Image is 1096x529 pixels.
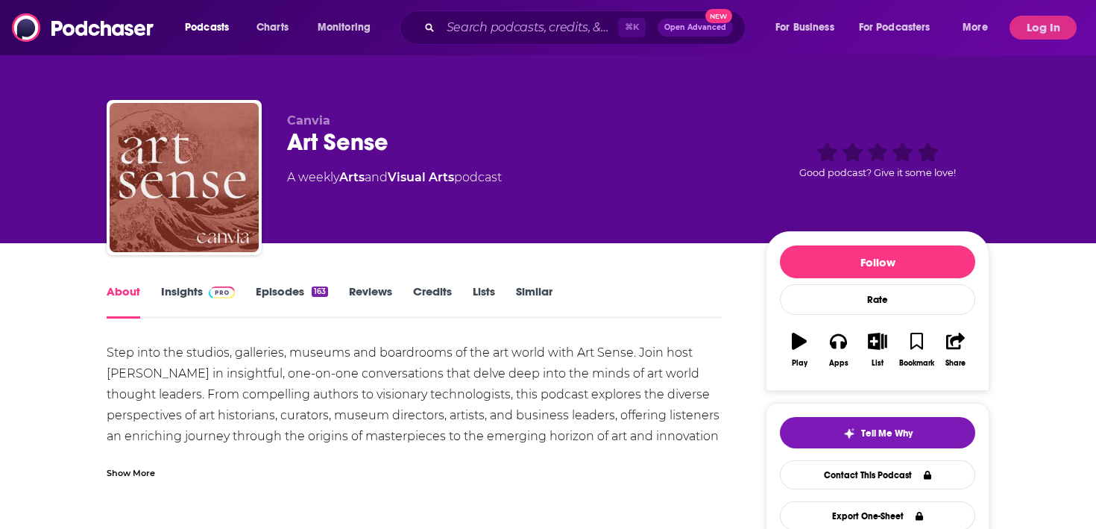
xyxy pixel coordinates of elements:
div: Play [792,359,807,368]
button: open menu [765,16,853,40]
a: Episodes163 [256,284,328,319]
div: Search podcasts, credits, & more... [414,10,760,45]
img: Podchaser - Follow, Share and Rate Podcasts [12,13,155,42]
span: Open Advanced [664,24,726,31]
a: Similar [516,284,552,319]
input: Search podcasts, credits, & more... [441,16,618,40]
button: tell me why sparkleTell Me Why [780,417,975,448]
button: open menu [952,16,1007,40]
div: Bookmark [899,359,934,368]
a: Charts [247,16,297,40]
div: Rate [780,284,975,315]
a: Lists [473,284,495,319]
div: 163 [312,287,328,297]
a: About [107,284,140,319]
button: Play [780,323,819,377]
div: Step into the studios, galleries, museums and boardrooms of the art world with Art Sense. Join ho... [107,342,722,468]
div: Share [945,359,966,368]
button: Share [936,323,975,377]
span: More [963,17,988,38]
div: Good podcast? Give it some love! [766,113,989,206]
span: Canvia [287,113,330,128]
button: List [858,323,897,377]
button: Open AdvancedNew [658,19,733,37]
div: Apps [829,359,848,368]
a: Visual Arts [388,170,454,184]
a: InsightsPodchaser Pro [161,284,235,319]
span: Good podcast? Give it some love! [799,167,956,178]
span: For Business [775,17,834,38]
a: Credits [413,284,452,319]
span: New [705,9,732,23]
span: ⌘ K [618,18,646,37]
div: A weekly podcast [287,169,502,187]
a: Reviews [349,284,392,319]
button: Bookmark [897,323,936,377]
button: open menu [307,16,390,40]
img: Art Sense [110,103,259,252]
span: and [365,170,388,184]
div: List [872,359,884,368]
button: open menu [174,16,248,40]
button: open menu [849,16,952,40]
button: Apps [819,323,857,377]
button: Follow [780,245,975,278]
img: Podchaser Pro [209,287,235,298]
span: Monitoring [318,17,371,38]
a: Contact This Podcast [780,460,975,489]
a: Arts [339,170,365,184]
span: Charts [256,17,289,38]
span: For Podcasters [859,17,930,38]
button: Log In [1010,16,1077,40]
span: Tell Me Why [861,428,913,439]
img: tell me why sparkle [843,428,855,439]
span: Podcasts [185,17,229,38]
